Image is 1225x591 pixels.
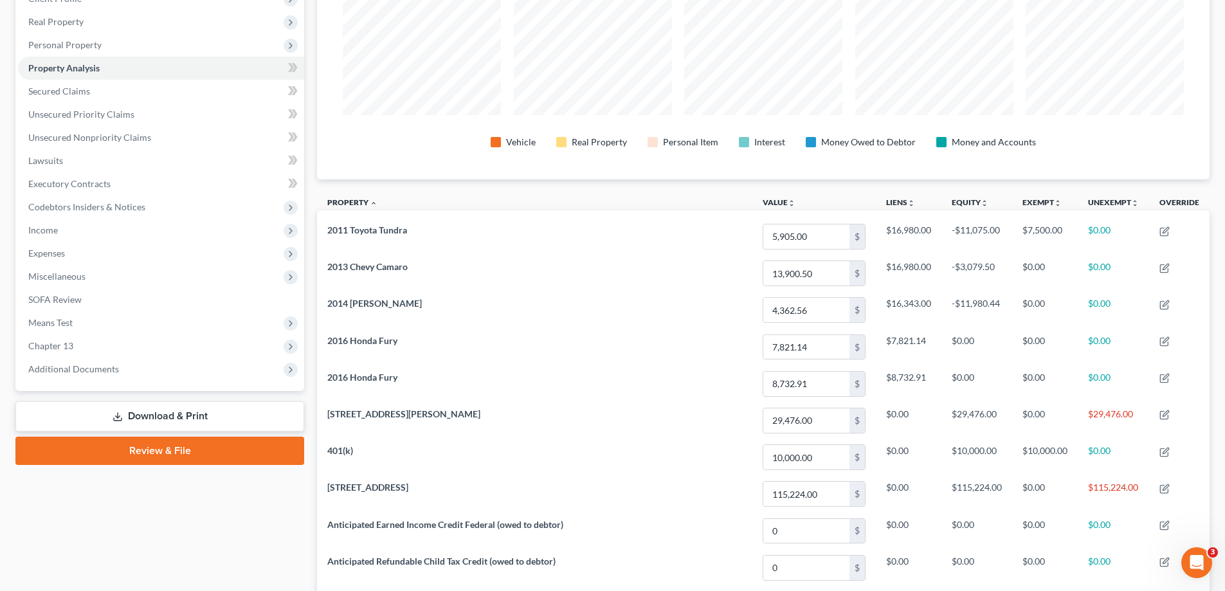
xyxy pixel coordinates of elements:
[28,363,119,374] span: Additional Documents
[28,178,111,189] span: Executory Contracts
[849,482,865,506] div: $
[754,136,785,149] div: Interest
[1088,197,1139,207] a: Unexemptunfold_more
[849,261,865,286] div: $
[28,109,134,120] span: Unsecured Priority Claims
[28,271,86,282] span: Miscellaneous
[981,199,988,207] i: unfold_more
[18,57,304,80] a: Property Analysis
[876,513,941,549] td: $0.00
[370,199,377,207] i: expand_less
[1054,199,1062,207] i: unfold_more
[876,255,941,292] td: $16,980.00
[18,149,304,172] a: Lawsuits
[849,335,865,359] div: $
[907,199,915,207] i: unfold_more
[763,224,849,249] input: 0.00
[941,329,1012,365] td: $0.00
[18,172,304,195] a: Executory Contracts
[327,519,563,530] span: Anticipated Earned Income Credit Federal (owed to debtor)
[876,476,941,513] td: $0.00
[876,329,941,365] td: $7,821.14
[327,482,408,493] span: [STREET_ADDRESS]
[1012,513,1078,549] td: $0.00
[327,445,353,456] span: 401(k)
[941,402,1012,439] td: $29,476.00
[1078,476,1149,513] td: $115,224.00
[952,136,1036,149] div: Money and Accounts
[876,292,941,329] td: $16,343.00
[663,136,718,149] div: Personal Item
[849,445,865,469] div: $
[941,255,1012,292] td: -$3,079.50
[763,519,849,543] input: 0.00
[821,136,916,149] div: Money Owed to Debtor
[28,132,151,143] span: Unsecured Nonpriority Claims
[876,439,941,475] td: $0.00
[18,103,304,126] a: Unsecured Priority Claims
[849,372,865,396] div: $
[886,197,915,207] a: Liensunfold_more
[327,408,480,419] span: [STREET_ADDRESS][PERSON_NAME]
[327,335,397,346] span: 2016 Honda Fury
[28,224,58,235] span: Income
[1208,547,1218,558] span: 3
[763,335,849,359] input: 0.00
[1078,439,1149,475] td: $0.00
[1012,329,1078,365] td: $0.00
[763,372,849,396] input: 0.00
[327,556,556,567] span: Anticipated Refundable Child Tax Credit (owed to debtor)
[849,298,865,322] div: $
[1078,402,1149,439] td: $29,476.00
[15,401,304,432] a: Download & Print
[763,298,849,322] input: 0.00
[1078,218,1149,255] td: $0.00
[763,445,849,469] input: 0.00
[18,288,304,311] a: SOFA Review
[1078,513,1149,549] td: $0.00
[572,136,627,149] div: Real Property
[1078,255,1149,292] td: $0.00
[1078,549,1149,586] td: $0.00
[941,549,1012,586] td: $0.00
[1012,218,1078,255] td: $7,500.00
[28,39,102,50] span: Personal Property
[28,248,65,259] span: Expenses
[941,365,1012,402] td: $0.00
[18,80,304,103] a: Secured Claims
[876,218,941,255] td: $16,980.00
[1012,402,1078,439] td: $0.00
[1012,292,1078,329] td: $0.00
[941,513,1012,549] td: $0.00
[28,294,82,305] span: SOFA Review
[327,224,407,235] span: 2011 Toyota Tundra
[941,292,1012,329] td: -$11,980.44
[18,126,304,149] a: Unsecured Nonpriority Claims
[876,402,941,439] td: $0.00
[952,197,988,207] a: Equityunfold_more
[327,261,408,272] span: 2013 Chevy Camaro
[763,261,849,286] input: 0.00
[28,201,145,212] span: Codebtors Insiders & Notices
[1012,365,1078,402] td: $0.00
[28,86,90,96] span: Secured Claims
[1078,365,1149,402] td: $0.00
[941,476,1012,513] td: $115,224.00
[876,365,941,402] td: $8,732.91
[849,224,865,249] div: $
[28,155,63,166] span: Lawsuits
[28,317,73,328] span: Means Test
[849,519,865,543] div: $
[941,218,1012,255] td: -$11,075.00
[1022,197,1062,207] a: Exemptunfold_more
[763,197,795,207] a: Valueunfold_more
[506,136,536,149] div: Vehicle
[849,556,865,580] div: $
[1078,292,1149,329] td: $0.00
[1012,549,1078,586] td: $0.00
[1012,439,1078,475] td: $10,000.00
[941,439,1012,475] td: $10,000.00
[1078,329,1149,365] td: $0.00
[763,556,849,580] input: 0.00
[327,298,422,309] span: 2014 [PERSON_NAME]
